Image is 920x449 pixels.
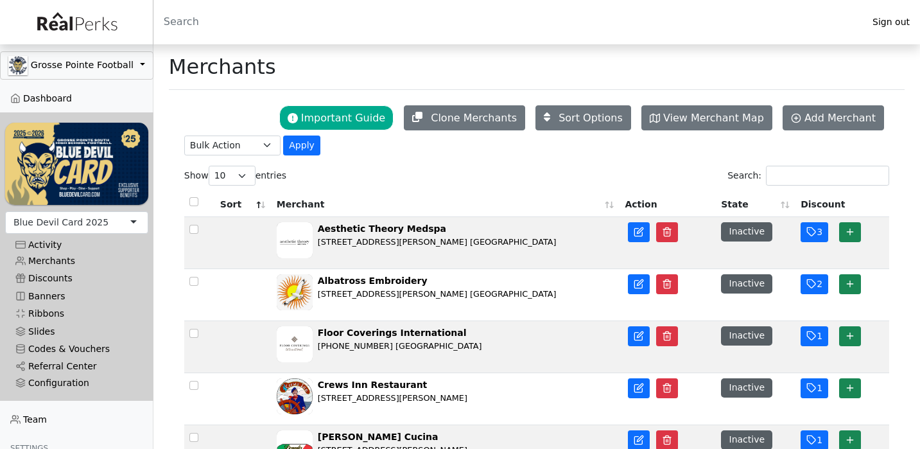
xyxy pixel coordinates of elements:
a: Floor Coverings International [PHONE_NUMBER] [GEOGRAPHIC_DATA] [277,326,615,367]
img: WvZzOez5OCqmO91hHZfJL7W2tJ07LbGMjwPPNJwI.png [5,123,148,204]
div: Configuration [15,378,138,389]
input: Search: [766,166,889,186]
button: Sort Options [535,105,631,130]
button: Apply [283,136,320,155]
button: 3 [801,222,828,242]
th: State: activate to sort column ascending [716,189,795,217]
div: Blue Devil Card 2025 [13,216,108,229]
button: Important Guide [279,105,394,130]
div: Albatross Embroidery [318,274,557,288]
span: Sort Options [559,112,623,124]
button: 1 [801,326,828,346]
a: Codes & Vouchers [5,340,148,358]
div: [STREET_ADDRESS][PERSON_NAME] [GEOGRAPHIC_DATA] [318,236,557,248]
span: View Merchant Map [663,112,764,124]
select: .form-select-sm example [184,136,281,155]
button: Inactive [721,222,772,241]
div: [PHONE_NUMBER] [GEOGRAPHIC_DATA] [318,340,482,352]
a: Banners [5,288,148,305]
a: Discounts [5,270,148,287]
a: Crews Inn Restaurant [STREET_ADDRESS][PERSON_NAME] [277,378,615,419]
img: lCcjtYvH4BaOKQSPOoSkJclAIsAATIAKvG1sYaph.png [277,326,313,362]
div: Floor Coverings International [318,326,482,340]
button: Clone Merchants [404,105,525,130]
img: y9myRDWFk3Trh2oskp33SzQrDpG210x8IXJha352.jpg [277,274,313,310]
a: Merchants [5,252,148,270]
div: Crews Inn Restaurant [318,378,467,392]
a: Sign out [862,13,920,31]
a: Ribbons [5,305,148,322]
img: 5NwYGiarg57GJcC4qSFZYzQQx4SbxwmXg3PFEnFX.png [277,378,313,414]
button: Inactive [721,430,772,449]
div: Aesthetic Theory Medspa [318,222,557,236]
button: Inactive [721,378,772,397]
a: Referral Center [5,358,148,375]
button: Inactive [721,326,772,345]
a: View Merchant Map [641,105,772,130]
span: Add Merchant [804,112,876,124]
label: Search: [727,166,889,186]
select: Showentries [209,166,256,186]
span: Important Guide [301,112,385,124]
a: Aesthetic Theory Medspa [STREET_ADDRESS][PERSON_NAME] [GEOGRAPHIC_DATA] [277,222,615,263]
div: [STREET_ADDRESS][PERSON_NAME] [GEOGRAPHIC_DATA] [318,288,557,300]
button: 2 [801,274,828,294]
div: [STREET_ADDRESS][PERSON_NAME] [318,392,467,404]
img: rT68sBaw8aPE85LadKvNM4RMuXDdD6E9jeonjBUi.jpg [277,222,313,258]
button: Inactive [721,274,772,293]
div: Activity [15,240,138,251]
th: Merchant: activate to sort column ascending [272,189,620,217]
img: real_perks_logo-01.svg [30,8,123,37]
a: Albatross Embroidery [STREET_ADDRESS][PERSON_NAME] [GEOGRAPHIC_DATA] [277,274,615,315]
input: Search [153,6,862,37]
button: 1 [801,378,828,398]
th: Sort: activate to sort column descending [215,189,272,217]
a: Slides [5,322,148,340]
a: Add Merchant [783,105,884,130]
span: Clone Merchants [431,112,517,124]
th: Action [620,189,716,217]
th: Discount [795,189,889,217]
label: Show entries [184,166,286,186]
div: [PERSON_NAME] Cucina [318,430,467,444]
img: GAa1zriJJmkmu1qRtUwg8x1nQwzlKm3DoqW9UgYl.jpg [8,56,28,75]
h1: Merchants [169,55,276,79]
